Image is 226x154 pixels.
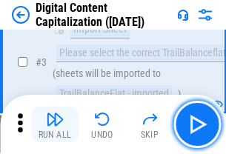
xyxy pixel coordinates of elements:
[56,85,172,103] div: TrailBalanceFlat - imported
[196,6,214,24] img: Settings menu
[12,6,30,24] img: Back
[36,1,171,29] div: Digital Content Capitalization ([DATE])
[31,107,79,142] button: Run All
[185,113,209,136] img: Main button
[141,110,159,128] img: Skip
[93,110,111,128] img: Undo
[91,130,113,139] div: Undo
[36,56,47,68] span: # 3
[126,107,173,142] button: Skip
[79,107,126,142] button: Undo
[177,9,189,21] img: Support
[70,21,130,38] div: Import Sheet
[46,110,64,128] img: Run All
[141,130,159,139] div: Skip
[39,130,72,139] div: Run All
